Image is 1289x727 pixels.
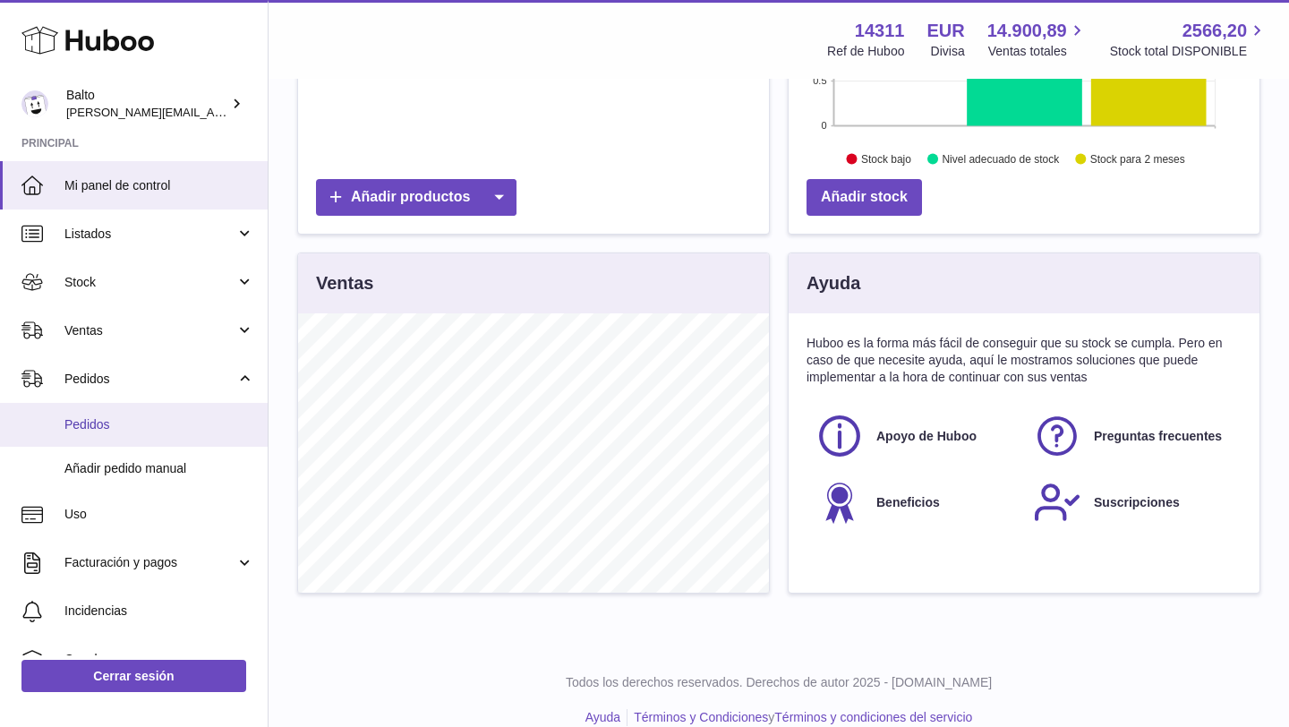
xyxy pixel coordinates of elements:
[807,179,922,216] a: Añadir stock
[931,43,965,60] div: Divisa
[1094,428,1222,445] span: Preguntas frecuentes
[815,412,1015,460] a: Apoyo de Huboo
[987,19,1067,43] span: 14.900,89
[316,271,373,295] h3: Ventas
[942,152,1060,165] text: Nivel adecuado de stock
[987,19,1088,60] a: 14.900,89 Ventas totales
[861,152,911,165] text: Stock bajo
[64,371,235,388] span: Pedidos
[66,87,227,121] div: Balto
[64,416,254,433] span: Pedidos
[926,19,964,43] strong: EUR
[1033,478,1233,526] a: Suscripciones
[827,43,904,60] div: Ref de Huboo
[64,226,235,243] span: Listados
[585,710,620,724] a: Ayuda
[627,709,972,726] li: y
[316,179,516,216] a: Añadir productos
[21,90,48,117] img: dani@balto.fr
[64,460,254,477] span: Añadir pedido manual
[1094,494,1180,511] span: Suscripciones
[64,603,254,620] span: Incidencias
[876,494,940,511] span: Beneficios
[774,710,972,724] a: Términos y condiciones del servicio
[634,710,768,724] a: Términos y Condiciones
[1033,412,1233,460] a: Preguntas frecuentes
[64,274,235,291] span: Stock
[64,177,254,194] span: Mi panel de control
[813,75,826,86] text: 0.5
[64,506,254,523] span: Uso
[1182,19,1247,43] span: 2566,20
[1090,152,1185,165] text: Stock para 2 meses
[1110,19,1268,60] a: 2566,20 Stock total DISPONIBLE
[815,478,1015,526] a: Beneficios
[66,105,359,119] span: [PERSON_NAME][EMAIL_ADDRESS][DOMAIN_NAME]
[821,120,826,131] text: 0
[1110,43,1268,60] span: Stock total DISPONIBLE
[876,428,977,445] span: Apoyo de Huboo
[64,651,254,668] span: Canales
[64,322,235,339] span: Ventas
[21,660,246,692] a: Cerrar sesión
[807,335,1242,386] p: Huboo es la forma más fácil de conseguir que su stock se cumpla. Pero en caso de que necesite ayu...
[283,674,1275,691] p: Todos los derechos reservados. Derechos de autor 2025 - [DOMAIN_NAME]
[988,43,1088,60] span: Ventas totales
[855,19,905,43] strong: 14311
[807,271,860,295] h3: Ayuda
[64,554,235,571] span: Facturación y pagos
